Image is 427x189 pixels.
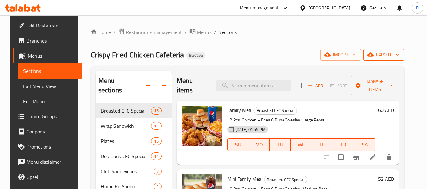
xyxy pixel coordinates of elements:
[308,4,350,11] div: [GEOGRAPHIC_DATA]
[27,37,76,44] span: Branches
[351,76,399,95] button: Manage items
[18,79,82,94] a: Full Menu View
[272,140,288,149] span: TU
[101,122,151,130] span: Wrap Sandwich
[314,140,331,149] span: TH
[334,151,347,164] span: Select to update
[227,174,263,184] span: Mini Family Meal
[101,137,151,145] span: Plates
[23,82,76,90] span: Full Menu View
[186,52,205,59] div: Inactive
[326,81,351,91] span: Select section first
[336,140,352,149] span: FR
[141,78,156,93] span: Sort sections
[27,158,76,166] span: Menu disclaimer
[151,137,161,145] div: items
[13,154,82,169] a: Menu disclaimer
[151,122,161,130] div: items
[18,63,82,79] a: Sections
[357,140,373,149] span: SA
[28,52,76,60] span: Menus
[293,140,309,149] span: WE
[27,128,76,135] span: Coupons
[13,109,82,124] a: Choice Groups
[233,127,268,133] span: [DATE] 01:55 PM
[185,28,187,36] li: /
[101,152,151,160] span: Delecious CFC Special
[96,133,172,149] div: Plates15
[18,94,82,109] a: Edit Menu
[151,108,161,114] span: 15
[23,97,76,105] span: Edit Menu
[96,164,172,179] div: Club Sandwiches7
[186,53,205,58] span: Inactive
[156,78,172,93] button: Add section
[113,28,116,36] li: /
[214,28,216,36] li: /
[96,103,172,118] div: Broasted CFC Special15
[227,105,253,115] span: Family Meal
[292,79,305,92] span: Select section
[154,168,161,174] span: 7
[227,138,249,151] button: SU
[118,28,182,36] a: Restaurants management
[27,173,76,181] span: Upsell
[23,67,76,75] span: Sections
[378,106,394,115] h6: 60 AED
[126,28,182,36] span: Restaurants management
[13,48,82,63] a: Menus
[96,149,172,164] div: Delecious CFC Special14
[13,33,82,48] a: Branches
[189,28,211,36] a: Menus
[151,152,161,160] div: items
[13,169,82,185] a: Upsell
[248,138,270,151] button: MO
[230,140,246,149] span: SU
[91,28,111,36] a: Home
[151,153,161,159] span: 14
[27,143,76,151] span: Promotions
[240,4,279,12] div: Menu-management
[369,153,376,161] a: Edit menu item
[378,174,394,183] h6: 52 AED
[227,116,375,124] p: 12 Pcs. Chicken + Fries 6 Bun+Coleslaw Large Pepsi
[305,81,326,91] button: Add
[13,139,82,154] a: Promotions
[349,150,364,165] button: Branch-specific-item
[151,107,161,115] div: items
[101,107,151,115] span: Broasted CFC Special
[356,78,394,93] span: Manage items
[219,28,237,36] span: Sections
[251,140,267,149] span: MO
[91,48,184,62] span: Crispy Fried Chicken Cafeteria
[13,18,82,33] a: Edit Restaurant
[381,150,397,165] button: delete
[333,138,354,151] button: FR
[307,82,324,89] span: Add
[177,76,209,95] h2: Menu items
[264,176,307,183] span: Broasted CFC Special
[27,113,76,120] span: Choice Groups
[96,118,172,133] div: Wrap Sandwich11
[216,80,291,91] input: search
[416,4,419,11] span: D
[254,107,297,115] div: Broasted CFC Special
[369,51,399,59] span: export
[354,138,375,151] button: SA
[98,76,132,95] h2: Menu sections
[182,106,222,146] img: Family Meal
[151,138,161,144] span: 15
[326,51,356,59] span: import
[320,49,361,61] button: import
[151,123,161,129] span: 11
[154,168,162,175] div: items
[101,168,154,175] span: Club Sandwiches
[128,79,141,92] span: Select all sections
[312,138,333,151] button: TH
[27,22,76,29] span: Edit Restaurant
